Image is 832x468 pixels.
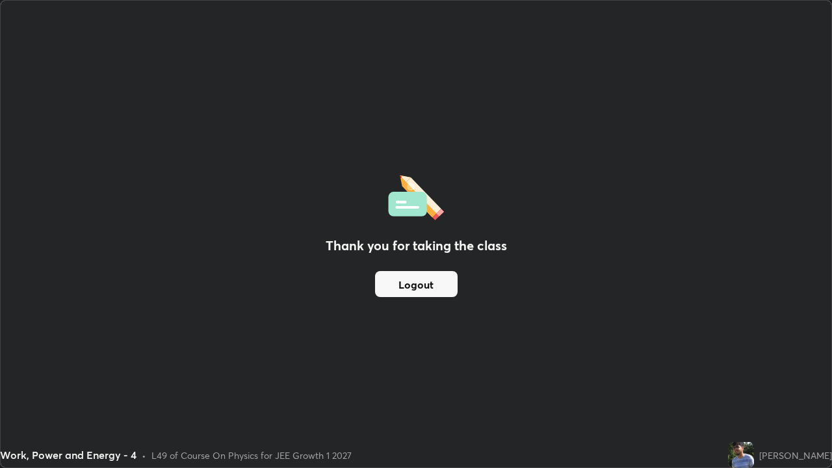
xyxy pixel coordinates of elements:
div: • [142,448,146,462]
div: [PERSON_NAME] [759,448,832,462]
img: c9c2625264e04309a598a922e55f7e3d.jpg [728,442,754,468]
div: L49 of Course On Physics for JEE Growth 1 2027 [151,448,352,462]
img: offlineFeedback.1438e8b3.svg [388,171,444,220]
h2: Thank you for taking the class [326,236,507,255]
button: Logout [375,271,458,297]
